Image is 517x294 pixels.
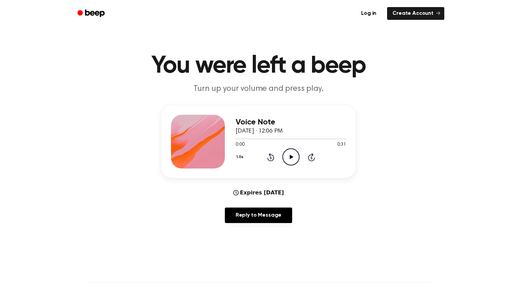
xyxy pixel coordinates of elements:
span: 0:31 [337,141,346,148]
button: 1.0x [236,151,246,163]
p: Turn up your volume and press play. [129,83,388,95]
a: Beep [73,7,111,20]
a: Reply to Message [225,208,292,223]
span: [DATE] · 12:06 PM [236,128,283,134]
h1: You were left a beep [86,54,431,78]
a: Log in [354,6,383,21]
div: Expires [DATE] [233,189,284,197]
span: 0:00 [236,141,244,148]
h3: Voice Note [236,118,346,127]
a: Create Account [387,7,444,20]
